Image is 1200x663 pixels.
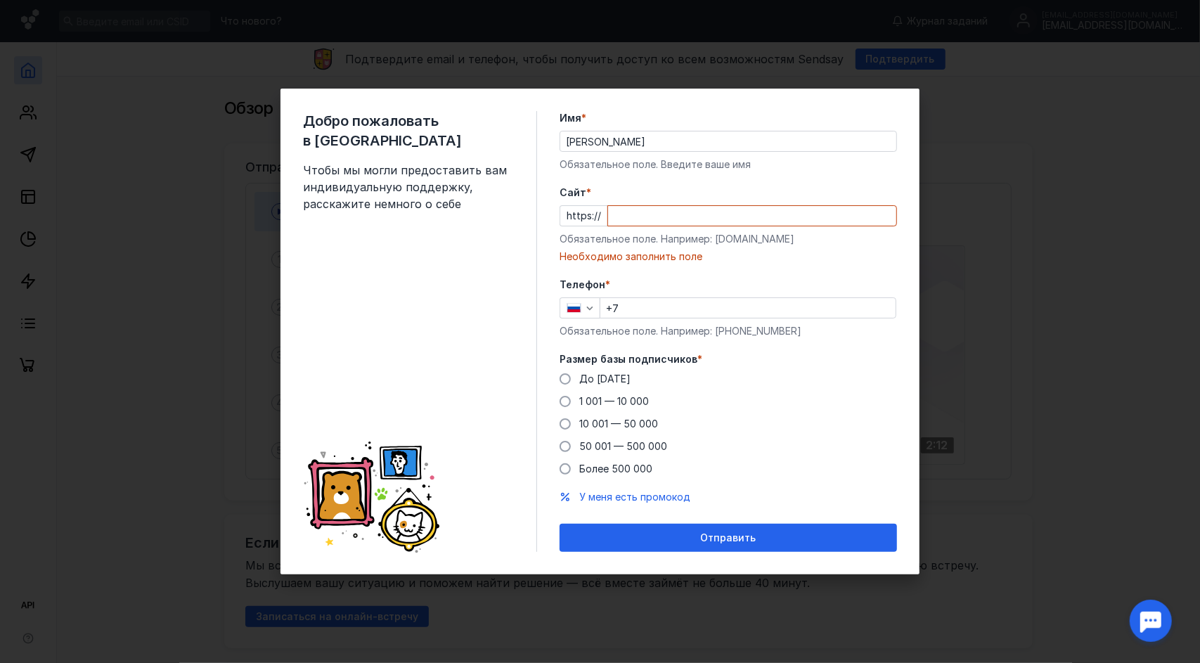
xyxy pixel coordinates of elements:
[579,418,658,430] span: 10 001 — 50 000
[303,111,514,150] span: Добро пожаловать в [GEOGRAPHIC_DATA]
[579,373,631,385] span: До [DATE]
[560,352,697,366] span: Размер базы подписчиков
[560,111,581,125] span: Имя
[579,440,667,452] span: 50 001 — 500 000
[579,463,652,475] span: Более 500 000
[560,324,897,338] div: Обязательное поле. Например: [PHONE_NUMBER]
[303,162,514,212] span: Чтобы мы могли предоставить вам индивидуальную поддержку, расскажите немного о себе
[560,186,586,200] span: Cайт
[560,524,897,552] button: Отправить
[701,532,756,544] span: Отправить
[579,490,690,504] button: У меня есть промокод
[560,250,897,264] div: Необходимо заполнить поле
[560,232,897,246] div: Обязательное поле. Например: [DOMAIN_NAME]
[579,491,690,503] span: У меня есть промокод
[579,395,649,407] span: 1 001 — 10 000
[560,157,897,172] div: Обязательное поле. Введите ваше имя
[560,278,605,292] span: Телефон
